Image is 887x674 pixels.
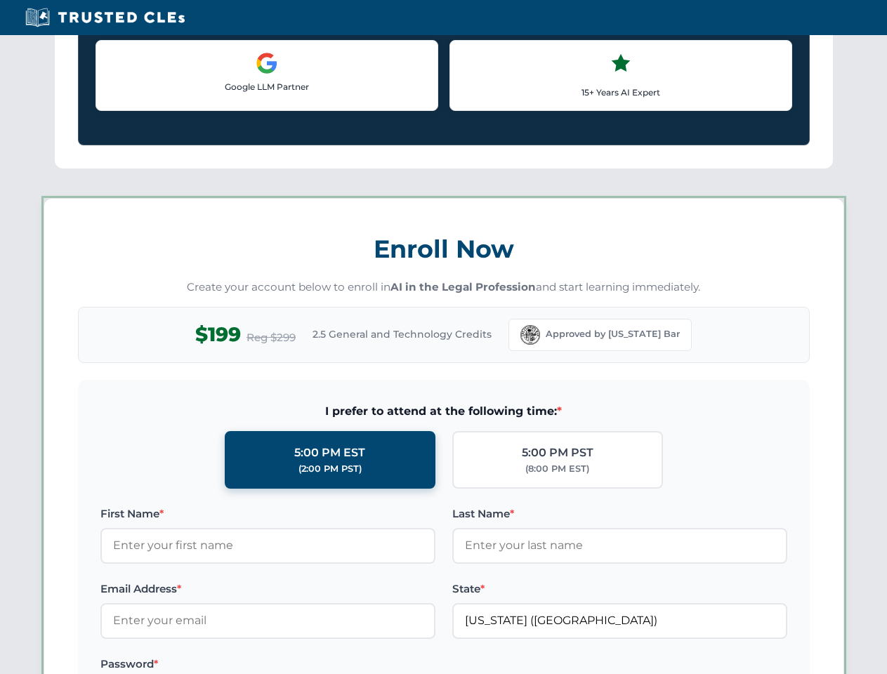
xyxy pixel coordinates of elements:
img: Google [256,52,278,74]
label: State [452,581,787,597]
p: 15+ Years AI Expert [461,86,780,99]
div: 5:00 PM PST [522,444,593,462]
label: Password [100,656,435,673]
input: Enter your last name [452,528,787,563]
p: Google LLM Partner [107,80,426,93]
span: $199 [195,319,241,350]
input: Enter your email [100,603,435,638]
span: I prefer to attend at the following time: [100,402,787,421]
p: Create your account below to enroll in and start learning immediately. [78,279,810,296]
input: Enter your first name [100,528,435,563]
strong: AI in the Legal Profession [390,280,536,293]
label: Email Address [100,581,435,597]
span: 2.5 General and Technology Credits [313,326,492,342]
img: Florida Bar [520,325,540,345]
img: Trusted CLEs [21,7,189,28]
span: Approved by [US_STATE] Bar [546,327,680,341]
div: (2:00 PM PST) [298,462,362,476]
span: Reg $299 [247,329,296,346]
label: First Name [100,505,435,522]
div: 5:00 PM EST [294,444,365,462]
div: (8:00 PM EST) [525,462,589,476]
h3: Enroll Now [78,227,810,271]
label: Last Name [452,505,787,522]
input: Florida (FL) [452,603,787,638]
